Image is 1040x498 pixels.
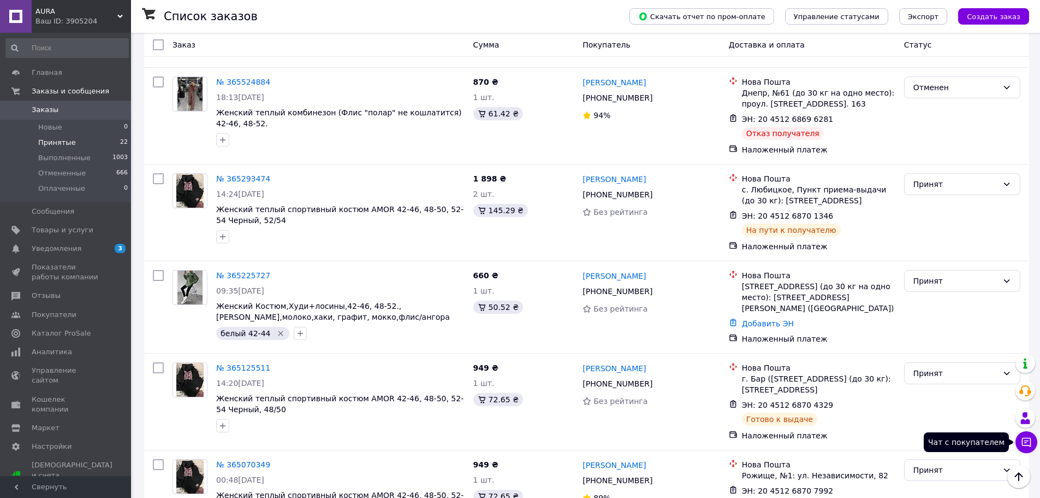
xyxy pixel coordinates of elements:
[742,241,895,252] div: Наложенный платеж
[580,284,655,299] div: [PHONE_NUMBER]
[913,367,998,379] div: Принят
[38,153,91,163] span: Выполненные
[629,8,774,25] button: Скачать отчет по пром-оплате
[216,108,462,128] a: Женский теплый комбинезон (Флис "полар" не кошлатится) 42-46, 48-52.
[5,38,129,58] input: Поиск
[32,68,62,78] span: Главная
[115,244,126,253] span: 3
[473,93,495,102] span: 1 шт.
[216,364,270,372] a: № 365125511
[913,178,998,190] div: Принят
[742,270,895,281] div: Нова Пошта
[216,379,264,388] span: 14:20[DATE]
[742,173,895,184] div: Нова Пошта
[580,376,655,391] div: [PHONE_NUMBER]
[473,174,507,183] span: 1 898 ₴
[742,87,895,109] div: Днепр, №61 (до 30 кг на одно место): проул. [STREET_ADDRESS]. 163
[177,271,203,304] img: Фото товару
[216,302,450,332] span: Женский Костюм,Худи+лосины,42-46, 48-52., [PERSON_NAME],молоко,хаки, графит, мокко,флис/ангора ру...
[742,401,834,409] span: ЭН: 20 4512 6870 4329
[276,329,285,338] svg: Удалить метку
[583,174,646,185] a: [PERSON_NAME]
[38,138,76,148] span: Принятые
[112,153,128,163] span: 1003
[583,77,646,88] a: [PERSON_NAME]
[593,397,647,406] span: Без рейтинга
[173,40,195,49] span: Заказ
[473,393,523,406] div: 72.65 ₴
[216,174,270,183] a: № 365293474
[904,40,932,49] span: Статус
[473,301,523,314] div: 50.52 ₴
[173,362,207,397] a: Фото товару
[742,281,895,314] div: [STREET_ADDRESS] (до 30 кг на одно место): [STREET_ADDRESS][PERSON_NAME] ([GEOGRAPHIC_DATA])
[32,395,101,414] span: Кошелек компании
[742,77,895,87] div: Нова Пошта
[120,138,128,148] span: 22
[908,13,938,21] span: Экспорт
[593,304,647,313] span: Без рейтинга
[583,271,646,282] a: [PERSON_NAME]
[473,476,495,484] span: 1 шт.
[742,144,895,155] div: Наложенный платеж
[593,208,647,216] span: Без рейтинга
[473,286,495,295] span: 1 шт.
[216,460,270,469] a: № 365070349
[32,105,58,115] span: Заказы
[742,212,834,220] span: ЭН: 20 4512 6870 1346
[913,464,998,476] div: Принят
[216,286,264,295] span: 09:35[DATE]
[216,93,264,102] span: 18:13[DATE]
[580,90,655,106] div: [PHONE_NUMBER]
[583,460,646,471] a: [PERSON_NAME]
[32,460,112,490] span: [DEMOGRAPHIC_DATA] и счета
[1007,465,1030,488] button: Наверх
[473,40,500,49] span: Сумма
[742,224,841,237] div: На пути к получателю
[794,13,879,21] span: Управление статусами
[742,319,794,328] a: Добавить ЭН
[38,168,86,178] span: Отмененные
[742,333,895,344] div: Наложенный платеж
[473,460,498,469] span: 949 ₴
[221,329,270,338] span: белый 42-44
[473,271,498,280] span: 660 ₴
[32,207,74,216] span: Сообщения
[583,40,631,49] span: Покупатель
[580,473,655,488] div: [PHONE_NUMBER]
[177,77,203,111] img: Фото товару
[473,190,495,198] span: 2 шт.
[32,423,60,433] span: Маркет
[913,275,998,287] div: Принят
[216,271,270,280] a: № 365225727
[173,270,207,305] a: Фото товару
[32,347,72,357] span: Аналитика
[173,459,207,494] a: Фото товару
[924,432,1009,452] div: Чат с покупателем
[216,78,270,86] a: № 365524884
[176,363,204,397] img: Фото товару
[32,244,81,254] span: Уведомления
[742,127,824,140] div: Отказ получателя
[729,40,805,49] span: Доставка и оплата
[947,11,1029,20] a: Создать заказ
[176,460,204,494] img: Фото товару
[742,184,895,206] div: с. Любицкое, Пункт приема-выдачи (до 30 кг): [STREET_ADDRESS]
[216,190,264,198] span: 14:24[DATE]
[216,476,264,484] span: 00:48[DATE]
[173,173,207,208] a: Фото товару
[967,13,1020,21] span: Создать заказ
[164,10,258,23] h1: Список заказов
[38,122,62,132] span: Новые
[124,122,128,132] span: 0
[785,8,888,25] button: Управление статусами
[958,8,1029,25] button: Создать заказ
[116,168,128,178] span: 666
[32,86,109,96] span: Заказы и сообщения
[173,77,207,112] a: Фото товару
[583,363,646,374] a: [PERSON_NAME]
[216,205,463,225] a: Женский теплый спортивный костюм AMOR 42-46, 48-50, 52-54 Черный, 52/54
[742,115,834,124] span: ЭН: 20 4512 6869 6281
